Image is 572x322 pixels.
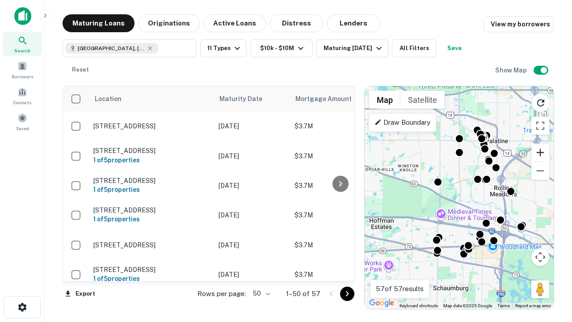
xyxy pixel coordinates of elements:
[531,144,549,161] button: Zoom in
[440,39,469,57] button: Save your search to get updates of matches that match your search criteria.
[66,61,95,79] button: Reset
[93,206,210,214] p: [STREET_ADDRESS]
[250,39,313,57] button: $10k - $10M
[63,14,135,32] button: Maturing Loans
[400,303,438,309] button: Keyboard shortcuts
[367,297,396,309] a: Open this area in Google Maps (opens a new window)
[93,214,210,224] h6: 1 of 5 properties
[294,151,384,161] p: $3.7M
[497,303,510,308] a: Terms (opens in new tab)
[93,266,210,274] p: [STREET_ADDRESS]
[484,16,554,32] a: View my borrowers
[400,91,445,109] button: Show satellite imagery
[531,162,549,180] button: Zoom out
[93,155,210,165] h6: 1 of 5 properties
[219,93,274,104] span: Maturity Date
[63,287,97,301] button: Export
[369,91,400,109] button: Show street map
[327,14,380,32] button: Lenders
[93,274,210,284] h6: 1 of 5 properties
[93,177,210,185] p: [STREET_ADDRESS]
[16,125,29,132] span: Saved
[200,39,247,57] button: 11 Types
[531,117,549,135] button: Toggle fullscreen view
[219,181,286,191] p: [DATE]
[93,147,210,155] p: [STREET_ADDRESS]
[374,117,430,128] p: Draw Boundary
[294,240,384,250] p: $3.7M
[495,65,528,75] h6: Show Map
[198,288,246,299] p: Rows per page:
[78,44,145,52] span: [GEOGRAPHIC_DATA], [GEOGRAPHIC_DATA]
[219,121,286,131] p: [DATE]
[269,14,323,32] button: Distress
[531,93,550,112] button: Reload search area
[527,222,572,265] iframe: Chat Widget
[13,99,31,106] span: Contacts
[367,297,396,309] img: Google
[219,151,286,161] p: [DATE]
[93,241,210,249] p: [STREET_ADDRESS]
[93,122,210,130] p: [STREET_ADDRESS]
[3,58,42,82] a: Borrowers
[214,86,290,111] th: Maturity Date
[219,270,286,280] p: [DATE]
[294,121,384,131] p: $3.7M
[3,32,42,56] a: Search
[14,47,30,54] span: Search
[14,7,31,25] img: capitalize-icon.png
[365,86,554,309] div: 0 0
[531,280,549,298] button: Drag Pegman onto the map to open Street View
[249,287,272,300] div: 50
[203,14,266,32] button: Active Loans
[93,185,210,195] h6: 1 of 5 properties
[316,39,388,57] button: Maturing [DATE]
[295,93,363,104] span: Mortgage Amount
[94,93,122,104] span: Location
[138,14,200,32] button: Originations
[290,86,388,111] th: Mortgage Amount
[515,303,551,308] a: Report a map error
[376,284,424,294] p: 57 of 57 results
[219,240,286,250] p: [DATE]
[294,210,384,220] p: $3.7M
[219,210,286,220] p: [DATE]
[294,181,384,191] p: $3.7M
[443,303,492,308] span: Map data ©2025 Google
[324,43,384,54] div: Maturing [DATE]
[294,270,384,280] p: $3.7M
[392,39,437,57] button: All Filters
[286,288,320,299] p: 1–50 of 57
[12,73,33,80] span: Borrowers
[340,287,354,301] button: Go to next page
[3,84,42,108] a: Contacts
[89,86,214,111] th: Location
[3,110,42,134] a: Saved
